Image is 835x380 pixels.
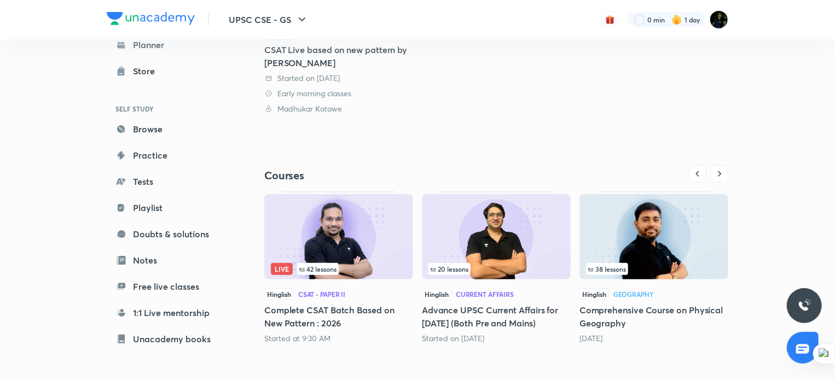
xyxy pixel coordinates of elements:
[422,194,571,279] img: Thumbnail
[422,191,571,343] div: Advance UPSC Current Affairs for October 2025 (Both Pre and Mains)
[299,266,337,272] span: 42 lessons
[671,14,682,25] img: streak
[798,299,811,312] img: ttu
[605,15,615,25] img: avatar
[613,291,654,297] div: Geography
[456,291,514,297] div: Current Affairs
[107,171,234,192] a: Tests
[107,197,234,219] a: Playlist
[428,263,564,275] div: left
[271,263,407,275] div: infocontainer
[264,103,413,114] div: Madhukar Kotawe
[222,9,315,31] button: UPSC CSE - GS
[107,328,234,350] a: Unacademy books
[107,276,234,297] a: Free live classes
[264,168,496,183] h4: Courses
[264,303,413,330] h5: Complete CSAT Batch Based on New Pattern : 2026
[422,288,451,300] span: Hinglish
[579,303,728,330] h5: Comprehensive Course on Physical Geography
[298,291,345,297] div: CSAT - Paper II
[579,194,728,279] img: Thumbnail
[264,73,413,84] div: Started on 1 Sept 2025
[264,191,413,343] div: Complete CSAT Batch Based on New Pattern : 2026
[107,223,234,245] a: Doubts & solutions
[422,303,571,330] h5: Advance UPSC Current Affairs for [DATE] (Both Pre and Mains)
[428,263,564,275] div: infosection
[107,249,234,271] a: Notes
[107,12,195,25] img: Company Logo
[586,263,722,275] div: infosection
[107,34,234,56] a: Planner
[107,60,234,82] a: Store
[579,191,728,343] div: Comprehensive Course on Physical Geography
[586,263,722,275] div: left
[428,263,564,275] div: infocontainer
[710,10,728,29] img: Rohit Duggal
[264,43,413,69] div: CSAT Live based on new pattern by [PERSON_NAME]
[588,266,626,272] span: 38 lessons
[264,88,413,99] div: Early morning classes
[271,263,407,275] div: infosection
[422,333,571,344] div: Started on Oct 6
[601,11,619,28] button: avatar
[107,12,195,28] a: Company Logo
[431,266,468,272] span: 20 lessons
[579,333,728,344] div: 1 month ago
[107,118,234,140] a: Browse
[107,302,234,324] a: 1:1 Live mentorship
[107,100,234,118] h6: SELF STUDY
[107,144,234,166] a: Practice
[264,333,413,344] div: Started at 9:30 AM
[271,263,407,275] div: left
[579,288,609,300] span: Hinglish
[271,263,293,275] span: Live
[264,194,413,279] img: Thumbnail
[133,65,161,78] div: Store
[586,263,722,275] div: infocontainer
[264,288,294,300] span: Hinglish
